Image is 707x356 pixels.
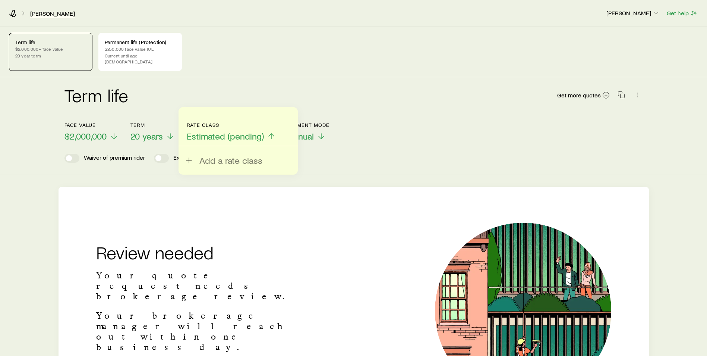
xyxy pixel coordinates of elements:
[64,86,129,104] h2: Term life
[64,122,119,142] button: Face value$2,000,000
[105,39,176,45] p: Permanent life (Protection)
[105,53,176,65] p: Current until age [DEMOGRAPHIC_DATA]
[557,92,601,98] span: Get more quotes
[130,122,175,142] button: Term20 years
[187,122,276,128] p: Rate Class
[15,46,86,52] p: $2,000,000+ face value
[96,270,310,302] p: Your quote request needs brokerage review.
[64,122,119,128] p: Face value
[557,91,610,100] a: Get more quotes
[96,243,310,261] h2: Review needed
[105,46,176,52] p: $250,000 face value IUL
[15,39,86,45] p: Term life
[288,131,314,141] span: Annual
[130,131,163,141] span: 20 years
[9,33,92,71] a: Term life$2,000,000+ face value20 year term
[606,9,660,18] button: [PERSON_NAME]
[96,310,310,352] p: Your brokerage manager will reach out within one business day.
[187,122,276,142] button: Rate ClassEstimated (pending)
[288,122,330,128] p: Payment Mode
[64,131,107,141] span: $2,000,000
[130,122,175,128] p: Term
[15,53,86,59] p: 20 year term
[288,122,330,142] button: Payment ModeAnnual
[173,154,233,163] p: Extended convertibility
[98,33,182,71] a: Permanent life (Protection)$250,000 face value IULCurrent until age [DEMOGRAPHIC_DATA]
[30,10,75,17] a: [PERSON_NAME]
[666,9,698,18] button: Get help
[606,9,660,17] p: [PERSON_NAME]
[84,154,145,163] p: Waiver of premium rider
[187,131,264,141] span: Estimated (pending)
